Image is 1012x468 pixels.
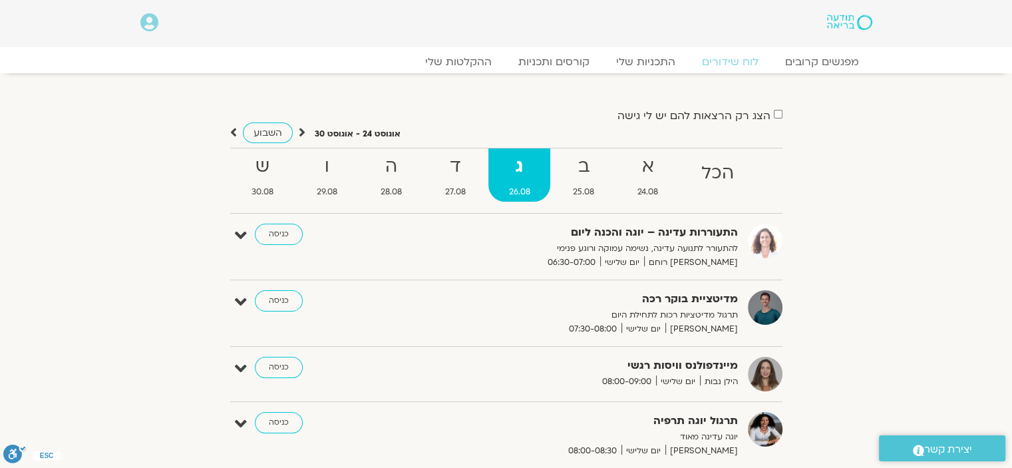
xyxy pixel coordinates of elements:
[488,152,550,182] strong: ג
[243,122,293,143] a: השבוע
[253,126,282,139] span: השבוע
[924,441,972,459] span: יצירת קשר
[255,357,303,378] a: כניסה
[488,185,550,199] span: 26.08
[412,308,738,322] p: תרגול מדיטציות רכות לתחילת היום
[603,55,689,69] a: התכניות שלי
[553,148,615,202] a: ב25.08
[617,152,679,182] strong: א
[772,55,872,69] a: מפגשים קרובים
[505,55,603,69] a: קורסים ותכניות
[553,185,615,199] span: 25.08
[232,185,294,199] span: 30.08
[412,224,738,242] strong: התעוררות עדינה – יוגה והכנה ליום
[564,322,621,336] span: 07:30-08:00
[665,444,738,458] span: [PERSON_NAME]
[665,322,738,336] span: [PERSON_NAME]
[424,148,486,202] a: ד27.08
[879,435,1005,461] a: יצירת קשר
[255,290,303,312] a: כניסה
[360,148,422,202] a: ה28.08
[543,256,600,270] span: 06:30-07:00
[424,185,486,199] span: 27.08
[564,444,621,458] span: 08:00-08:30
[296,185,357,199] span: 29.08
[296,152,357,182] strong: ו
[412,290,738,308] strong: מדיטציית בוקר רכה
[412,357,738,375] strong: מיינדפולנס וויסות רגשי
[360,185,422,199] span: 28.08
[600,256,644,270] span: יום שלישי
[644,256,738,270] span: [PERSON_NAME] רוחם
[412,430,738,444] p: יוגה עדינה מאוד
[553,152,615,182] strong: ב
[412,412,738,430] strong: תרגול יוגה תרפיה
[617,110,770,122] label: הצג רק הרצאות להם יש לי גישה
[412,242,738,256] p: להתעורר לתנועה עדינה, נשימה עמוקה ורוגע פנימי
[621,322,665,336] span: יום שלישי
[232,148,294,202] a: ש30.08
[700,375,738,389] span: הילן נבות
[681,158,755,188] strong: הכל
[296,148,357,202] a: ו29.08
[360,152,422,182] strong: ה
[681,148,755,202] a: הכל
[232,152,294,182] strong: ש
[488,148,550,202] a: ג26.08
[140,55,872,69] nav: Menu
[621,444,665,458] span: יום שלישי
[597,375,656,389] span: 08:00-09:00
[656,375,700,389] span: יום שלישי
[255,224,303,245] a: כניסה
[617,185,679,199] span: 24.08
[689,55,772,69] a: לוח שידורים
[424,152,486,182] strong: ד
[617,148,679,202] a: א24.08
[255,412,303,433] a: כניסה
[315,127,401,141] p: אוגוסט 24 - אוגוסט 30
[412,55,505,69] a: ההקלטות שלי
